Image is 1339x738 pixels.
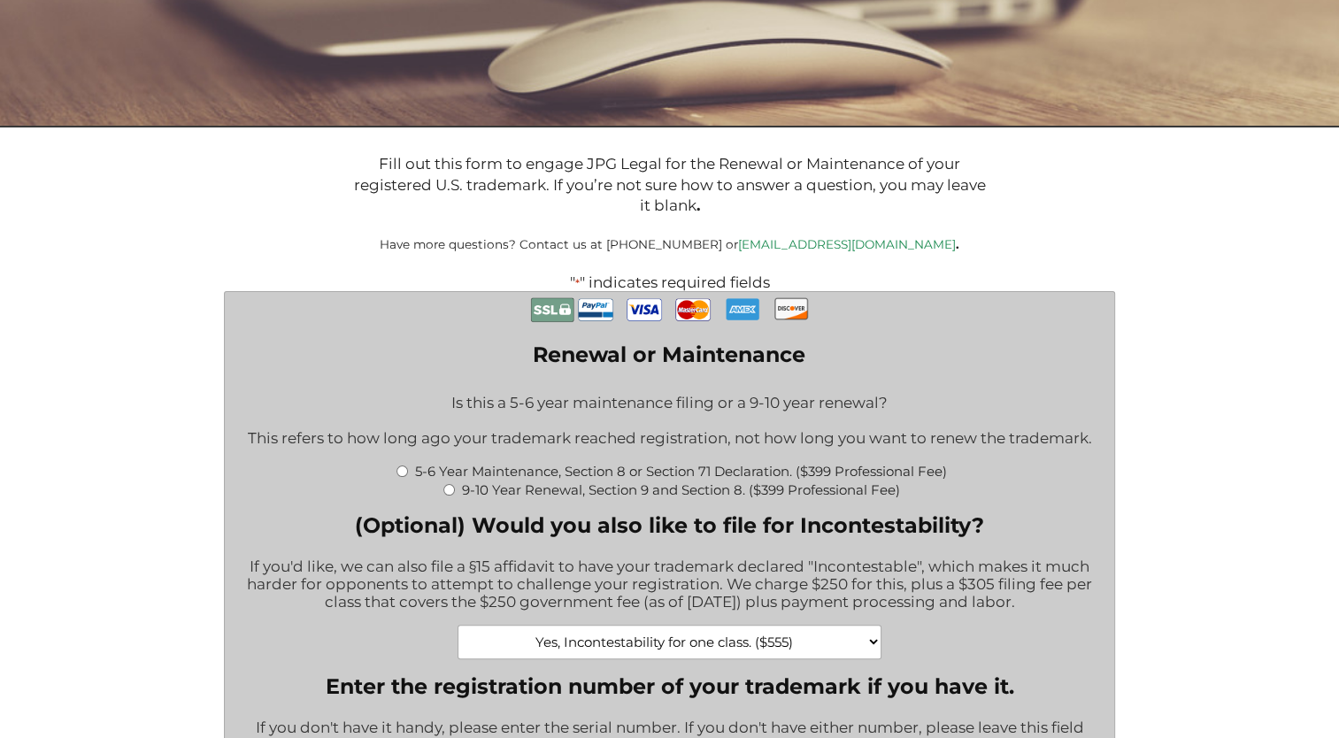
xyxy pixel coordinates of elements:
p: Fill out this form to engage JPG Legal for the Renewal or Maintenance of your registered U.S. tra... [348,154,990,216]
label: Enter the registration number of your trademark if you have it. [238,673,1102,699]
p: " " indicates required fields [174,273,1166,291]
label: (Optional) Would you also like to file for Incontestability? [238,512,1102,538]
label: 9-10 Year Renewal, Section 9 and Section 8. ($399 Professional Fee) [461,481,899,498]
label: 5-6 Year Maintenance, Section 8 or Section 71 Declaration. ($399 Professional Fee) [414,463,946,480]
legend: Renewal or Maintenance [533,342,805,367]
img: MasterCard [675,292,711,327]
small: Have more questions? Contact us at [PHONE_NUMBER] or [380,237,959,251]
b: . [956,237,959,251]
img: Visa [627,292,662,327]
b: . [696,196,699,214]
img: PayPal [578,292,613,327]
img: Secure Payment with SSL [530,292,574,328]
img: Discover [773,292,809,326]
div: Is this a 5-6 year maintenance filing or a 9-10 year renewal? This refers to how long ago your tr... [238,382,1102,461]
div: If you'd like, we can also file a §15 affidavit to have your trademark declared "Incontestable", ... [238,546,1102,625]
img: AmEx [725,292,760,327]
a: [EMAIL_ADDRESS][DOMAIN_NAME] [738,237,956,251]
